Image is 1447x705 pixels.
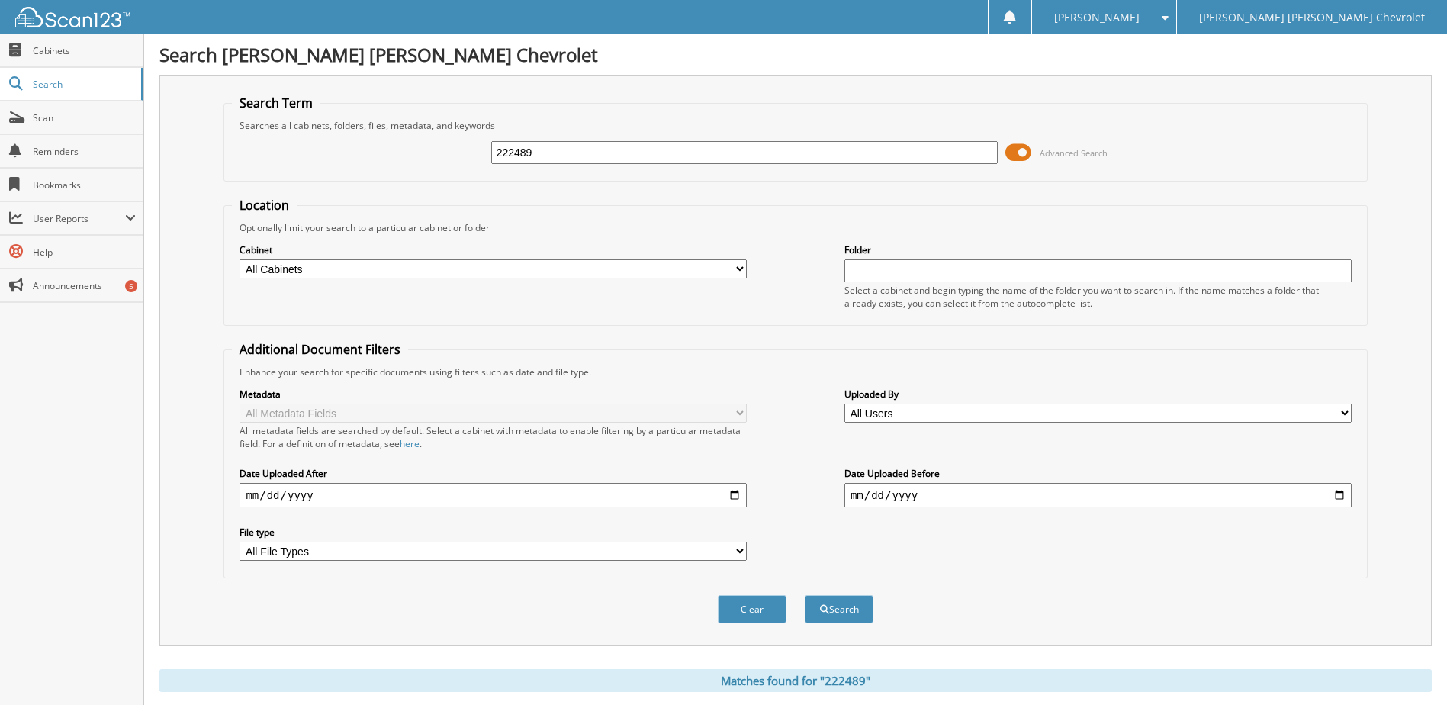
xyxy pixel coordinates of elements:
[33,145,136,158] span: Reminders
[232,341,408,358] legend: Additional Document Filters
[232,95,320,111] legend: Search Term
[232,119,1359,132] div: Searches all cabinets, folders, files, metadata, and keywords
[240,483,747,507] input: start
[1040,147,1108,159] span: Advanced Search
[33,78,133,91] span: Search
[15,7,130,27] img: scan123-logo-white.svg
[125,280,137,292] div: 5
[240,388,747,401] label: Metadata
[805,595,873,623] button: Search
[232,365,1359,378] div: Enhance your search for specific documents using filters such as date and file type.
[844,243,1352,256] label: Folder
[33,246,136,259] span: Help
[232,197,297,214] legend: Location
[1199,13,1425,22] span: [PERSON_NAME] [PERSON_NAME] Chevrolet
[240,526,747,539] label: File type
[159,42,1432,67] h1: Search [PERSON_NAME] [PERSON_NAME] Chevrolet
[33,44,136,57] span: Cabinets
[844,388,1352,401] label: Uploaded By
[844,284,1352,310] div: Select a cabinet and begin typing the name of the folder you want to search in. If the name match...
[400,437,420,450] a: here
[718,595,786,623] button: Clear
[844,467,1352,480] label: Date Uploaded Before
[844,483,1352,507] input: end
[33,279,136,292] span: Announcements
[33,179,136,192] span: Bookmarks
[240,467,747,480] label: Date Uploaded After
[232,221,1359,234] div: Optionally limit your search to a particular cabinet or folder
[33,111,136,124] span: Scan
[240,243,747,256] label: Cabinet
[33,212,125,225] span: User Reports
[159,669,1432,692] div: Matches found for "222489"
[1054,13,1140,22] span: [PERSON_NAME]
[240,424,747,450] div: All metadata fields are searched by default. Select a cabinet with metadata to enable filtering b...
